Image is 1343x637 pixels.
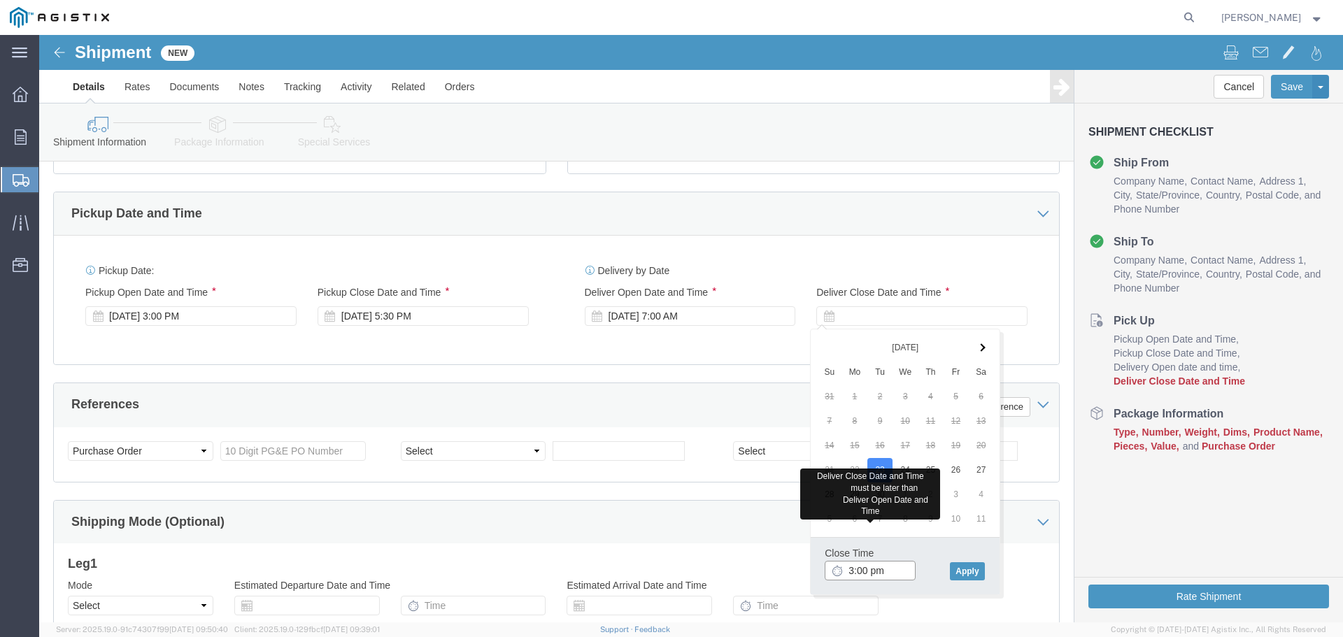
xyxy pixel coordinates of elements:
span: Client: 2025.19.0-129fbcf [234,625,380,634]
span: [DATE] 09:50:40 [169,625,228,634]
a: Support [600,625,635,634]
iframe: FS Legacy Container [39,35,1343,622]
img: logo [10,7,109,28]
a: Feedback [634,625,670,634]
button: [PERSON_NAME] [1221,9,1324,26]
span: [DATE] 09:39:01 [323,625,380,634]
span: Server: 2025.19.0-91c74307f99 [56,625,228,634]
span: Copyright © [DATE]-[DATE] Agistix Inc., All Rights Reserved [1111,624,1326,636]
span: Roger Podelco [1221,10,1301,25]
